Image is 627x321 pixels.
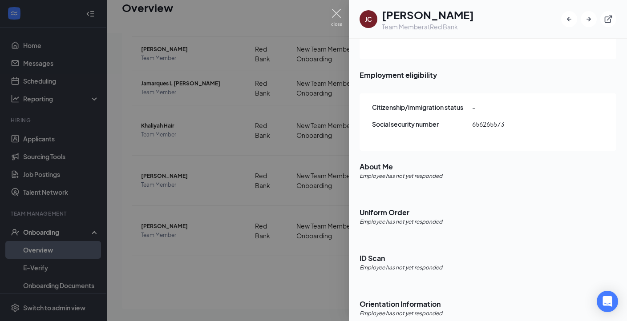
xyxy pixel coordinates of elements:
div: Open Intercom Messenger [597,291,618,312]
h1: [PERSON_NAME] [382,7,474,22]
button: ArrowRight [581,11,597,27]
span: Employee has not yet responded [360,264,442,272]
div: Team Member at Red Bank [382,22,474,31]
div: JC [365,15,372,24]
span: Uniform Order [360,207,616,218]
button: ArrowLeftNew [561,11,577,27]
span: Citizenship/immigration status [372,102,472,112]
span: Social security number [372,119,472,129]
span: About Me [360,161,616,172]
svg: ExternalLink [604,15,613,24]
span: Employee has not yet responded [360,309,442,318]
span: ID Scan [360,253,616,264]
span: Orientation Information [360,298,616,309]
button: ExternalLink [600,11,616,27]
svg: ArrowRight [584,15,593,24]
span: Employee has not yet responded [360,218,442,226]
span: 656265573 [472,119,572,129]
span: - [472,102,572,112]
span: Employment eligibility [360,69,616,80]
svg: ArrowLeftNew [565,15,574,24]
span: Employee has not yet responded [360,172,442,181]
